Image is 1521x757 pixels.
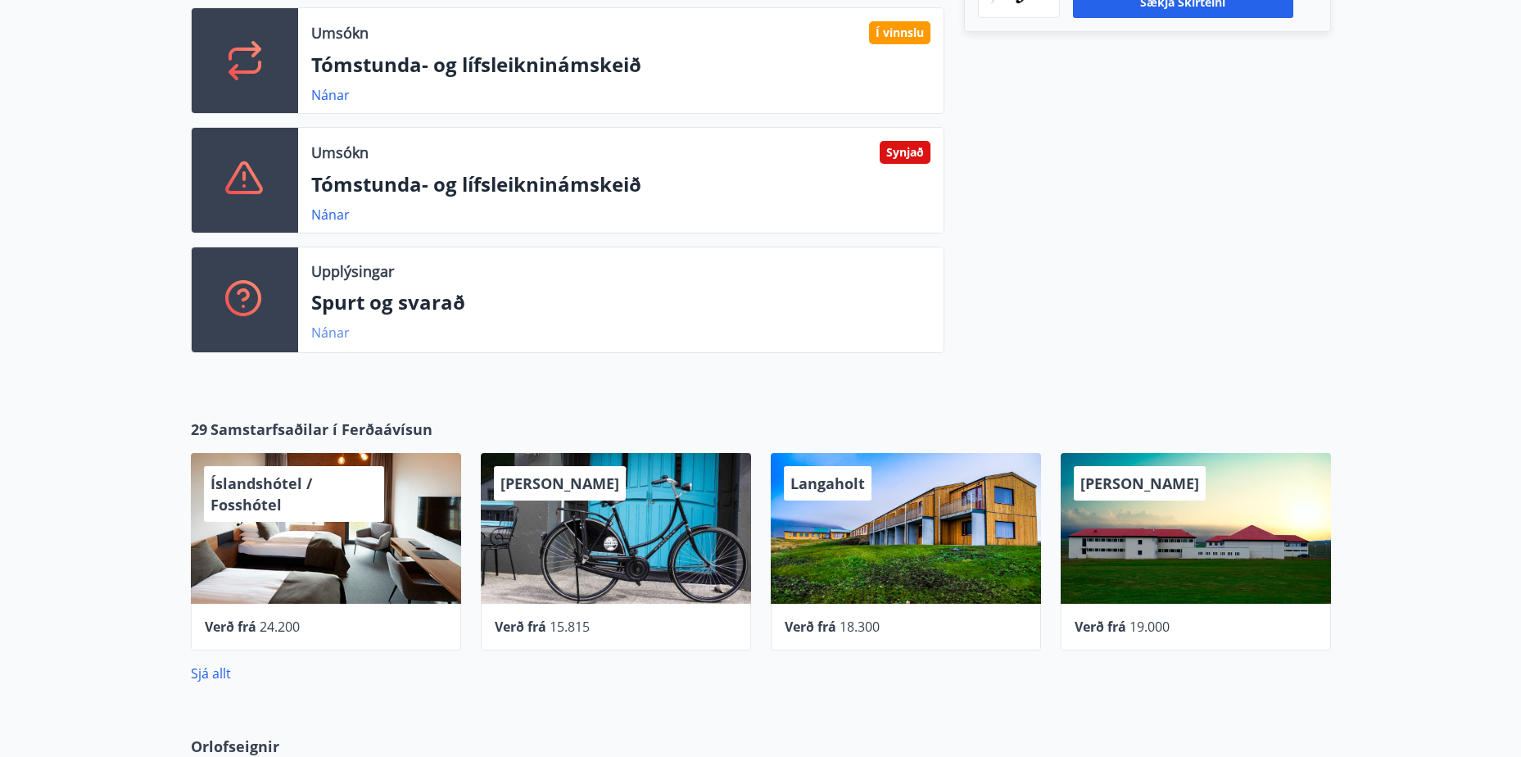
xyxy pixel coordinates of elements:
span: 19.000 [1129,618,1170,636]
span: Orlofseignir [191,736,279,757]
p: Tómstunda- og lífsleikninámskeið [311,170,930,198]
span: Langaholt [790,474,865,493]
p: Upplýsingar [311,261,394,282]
a: Nánar [311,206,350,224]
div: Í vinnslu [869,21,930,44]
span: Samstarfsaðilar í Ferðaávísun [210,419,432,440]
span: Verð frá [785,618,836,636]
span: 29 [191,419,207,440]
a: Nánar [311,86,350,104]
p: Spurt og svarað [311,288,930,316]
span: Íslandshótel / Fosshótel [210,474,312,514]
span: 24.200 [260,618,300,636]
p: Umsókn [311,142,369,163]
a: Nánar [311,324,350,342]
div: Synjað [880,141,930,164]
p: Tómstunda- og lífsleikninámskeið [311,51,930,79]
p: Umsókn [311,22,369,43]
span: Verð frá [205,618,256,636]
a: Sjá allt [191,664,231,682]
span: [PERSON_NAME] [1080,474,1199,493]
span: Verð frá [1075,618,1126,636]
span: 18.300 [840,618,880,636]
span: [PERSON_NAME] [500,474,619,493]
span: 15.815 [550,618,590,636]
span: Verð frá [495,618,546,636]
